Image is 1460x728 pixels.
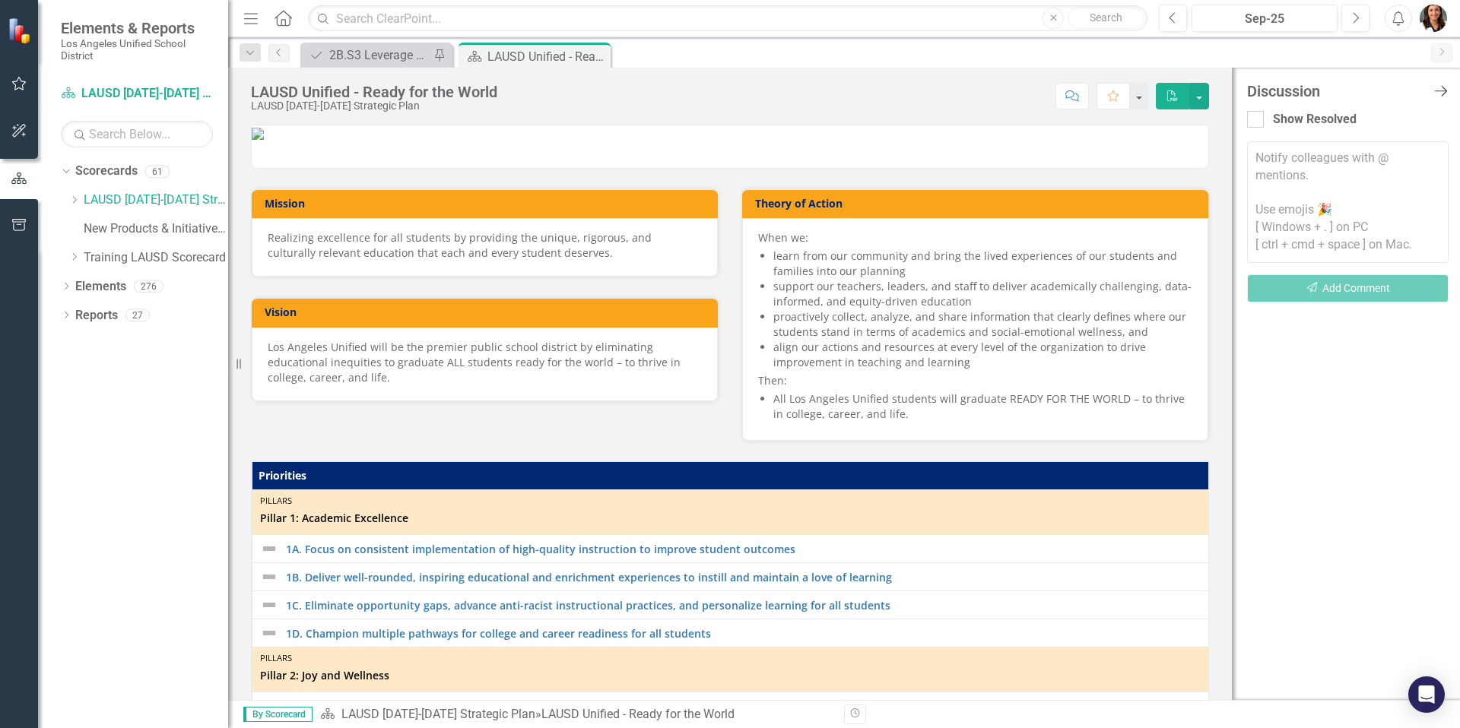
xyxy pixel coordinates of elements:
[1420,5,1447,32] img: ELVA CORTEZ-COVARRUBIAS
[84,220,228,238] a: New Products & Initiatives 2025-26
[268,230,702,261] div: Realizing excellence for all students by providing the unique, rigorous, and culturally relevant ...
[251,100,497,112] div: LAUSD [DATE]-[DATE] Strategic Plan
[260,511,1428,526] span: Pillar 1: Academic Excellence
[260,652,1428,664] div: Pillars
[134,280,163,293] div: 276
[260,697,278,715] img: Not Defined
[260,495,1428,507] div: Pillars
[286,628,1428,639] a: 1D. Champion multiple pathways for college and career readiness for all students
[487,47,607,66] div: LAUSD Unified - Ready for the World
[1192,5,1338,32] button: Sep-25
[265,198,710,209] h3: Mission
[75,278,126,296] a: Elements
[243,707,313,722] span: By Scorecard
[1247,274,1449,302] button: Add Comment
[1408,676,1445,713] div: Open Intercom Messenger
[61,85,213,103] a: LAUSD [DATE]-[DATE] Strategic Plan
[308,5,1147,32] input: Search ClearPoint...
[286,571,1428,583] a: 1B. Deliver well-rounded, inspiring educational and enrichment experiences to instill and maintai...
[61,19,213,37] span: Elements & Reports
[268,340,702,385] div: Los Angeles Unified will be the premier public school district by eliminating educational inequit...
[329,46,430,65] div: 2B.S3 Leverage community schools, wellness centers, and partnerships to promote safe, welcoming, ...
[1247,83,1426,100] div: Discussion
[773,279,1192,309] li: support our teachers, leaders, and staff to deliver academically challenging, data-informed, and ...
[773,340,1192,370] li: align our actions and resources at every level of the organization to drive improvement in teachi...
[773,248,1192,279] li: learn from our community and bring the lived experiences of our students and families into our pl...
[755,198,1201,209] h3: Theory of Action
[252,128,264,140] img: LAUSD_combo_seal_wordmark%20v2.png
[541,707,735,721] div: LAUSD Unified - Ready for the World
[304,46,430,65] a: 2B.S3 Leverage community schools, wellness centers, and partnerships to promote safe, welcoming, ...
[758,230,808,245] span: When we:
[125,309,150,321] div: 27
[265,306,710,318] h3: Vision
[260,668,1428,683] span: Pillar 2: Joy and Wellness
[84,191,228,209] a: LAUSD [DATE]-[DATE] Strategic Plan
[1273,111,1357,128] div: Show Resolved
[758,230,1192,422] div: Then:
[1090,11,1122,24] span: Search
[773,309,1192,340] li: proactively collect, analyze, and share information that clearly defines where our students stand...
[260,624,278,642] img: Not Defined
[773,391,1192,422] li: All Los Angeles Unified students will graduate READY FOR THE WORLD – to thrive in college, career...
[75,307,118,324] a: Reports
[286,600,1428,611] a: 1C. Eliminate opportunity gaps, advance anti-racist instructional practices, and personalize lear...
[61,37,213,62] small: Los Angeles Unified School District
[8,17,35,44] img: ClearPoint Strategy
[1197,10,1332,28] div: Sep-25
[75,163,138,180] a: Scorecards
[320,706,833,723] div: »
[260,540,278,558] img: Not Defined
[286,543,1428,555] a: 1A. Focus on consistent implementation of high-quality instruction to improve student outcomes
[251,84,497,100] div: LAUSD Unified - Ready for the World
[1068,8,1144,29] button: Search
[260,568,278,586] img: Not Defined
[61,121,213,147] input: Search Below...
[260,596,278,614] img: Not Defined
[84,249,228,267] a: Training LAUSD Scorecard
[145,165,170,178] div: 61
[341,707,535,721] a: LAUSD [DATE]-[DATE] Strategic Plan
